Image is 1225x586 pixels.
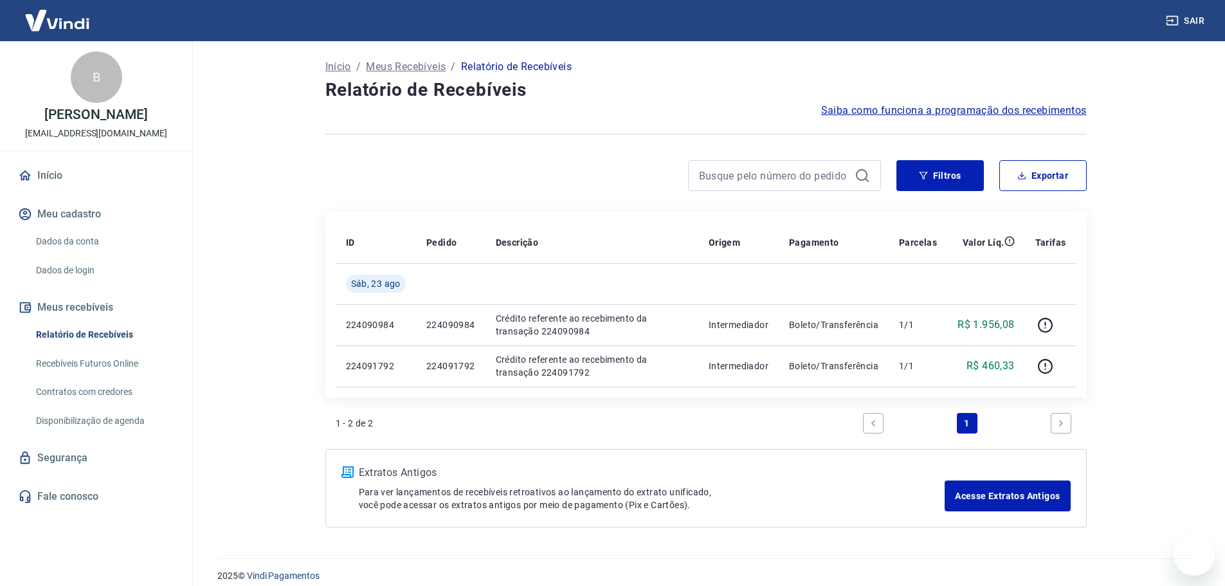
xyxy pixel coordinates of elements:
[863,413,884,434] a: Previous page
[789,318,878,331] p: Boleto/Transferência
[15,1,99,40] img: Vindi
[709,236,740,249] p: Origem
[247,571,320,581] a: Vindi Pagamentos
[496,353,688,379] p: Crédito referente ao recebimento da transação 224091792
[999,160,1087,191] button: Exportar
[44,108,147,122] p: [PERSON_NAME]
[896,160,984,191] button: Filtros
[31,257,177,284] a: Dados de login
[899,236,937,249] p: Parcelas
[217,569,1194,583] p: 2025 ©
[426,236,457,249] p: Pedido
[325,77,1087,103] h4: Relatório de Recebíveis
[789,236,839,249] p: Pagamento
[31,228,177,255] a: Dados da conta
[496,312,688,338] p: Crédito referente ao recebimento da transação 224090984
[346,360,406,372] p: 224091792
[966,358,1015,374] p: R$ 460,33
[31,322,177,348] a: Relatório de Recebíveis
[899,318,937,331] p: 1/1
[789,360,878,372] p: Boleto/Transferência
[359,465,945,481] p: Extratos Antigos
[858,408,1076,439] ul: Pagination
[351,277,401,290] span: Sáb, 23 ago
[31,379,177,405] a: Contratos com credores
[426,360,475,372] p: 224091792
[336,417,374,430] p: 1 - 2 de 2
[957,413,977,434] a: Page 1 is your current page
[496,236,539,249] p: Descrição
[346,236,355,249] p: ID
[945,481,1070,511] a: Acesse Extratos Antigos
[451,59,455,75] p: /
[899,360,937,372] p: 1/1
[957,317,1014,333] p: R$ 1.956,08
[709,318,768,331] p: Intermediador
[426,318,475,331] p: 224090984
[15,161,177,190] a: Início
[366,59,446,75] a: Meus Recebíveis
[1035,236,1066,249] p: Tarifas
[31,408,177,434] a: Disponibilização de agenda
[341,466,354,478] img: ícone
[15,293,177,322] button: Meus recebíveis
[359,486,945,511] p: Para ver lançamentos de recebíveis retroativos ao lançamento do extrato unificado, você pode aces...
[1051,413,1071,434] a: Next page
[356,59,361,75] p: /
[1163,9,1210,33] button: Sair
[15,444,177,472] a: Segurança
[963,236,1004,249] p: Valor Líq.
[325,59,351,75] a: Início
[71,51,122,103] div: B
[25,127,167,140] p: [EMAIL_ADDRESS][DOMAIN_NAME]
[1174,535,1215,576] iframe: Botão para abrir a janela de mensagens
[461,59,572,75] p: Relatório de Recebíveis
[15,200,177,228] button: Meu cadastro
[821,103,1087,118] a: Saiba como funciona a programação dos recebimentos
[15,482,177,511] a: Fale conosco
[346,318,406,331] p: 224090984
[31,351,177,377] a: Recebíveis Futuros Online
[699,166,849,185] input: Busque pelo número do pedido
[709,360,768,372] p: Intermediador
